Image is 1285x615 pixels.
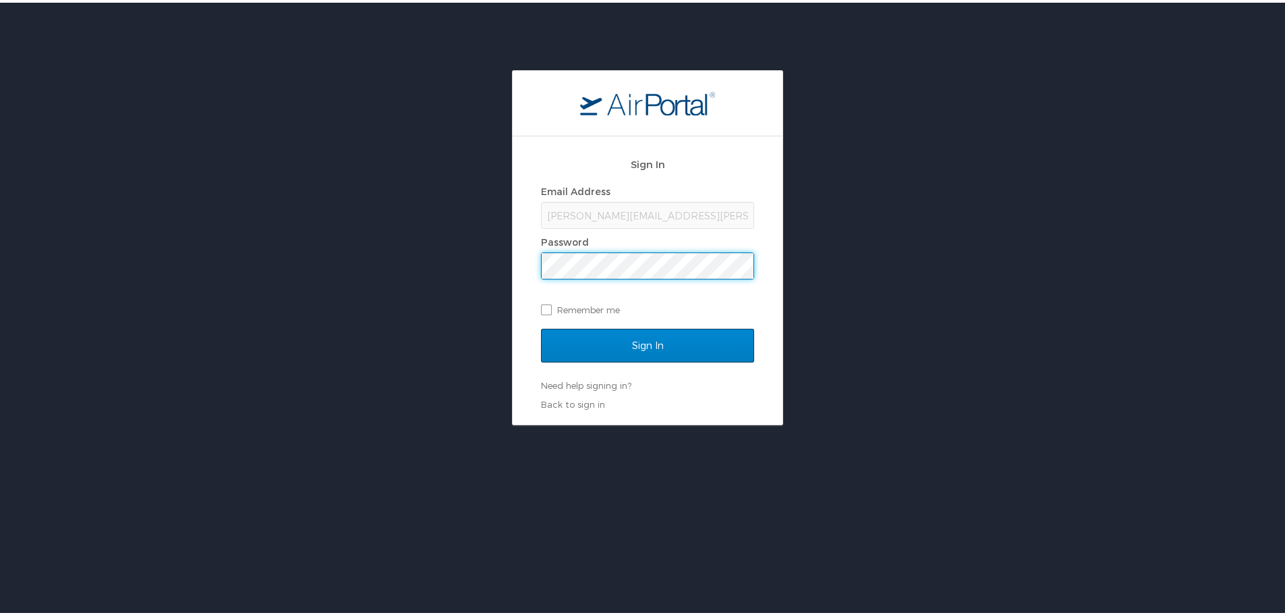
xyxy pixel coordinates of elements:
[541,234,589,245] label: Password
[580,88,715,113] img: logo
[541,326,754,360] input: Sign In
[541,297,754,317] label: Remember me
[541,396,605,407] a: Back to sign in
[541,154,754,169] h2: Sign In
[541,377,631,388] a: Need help signing in?
[541,183,610,194] label: Email Address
